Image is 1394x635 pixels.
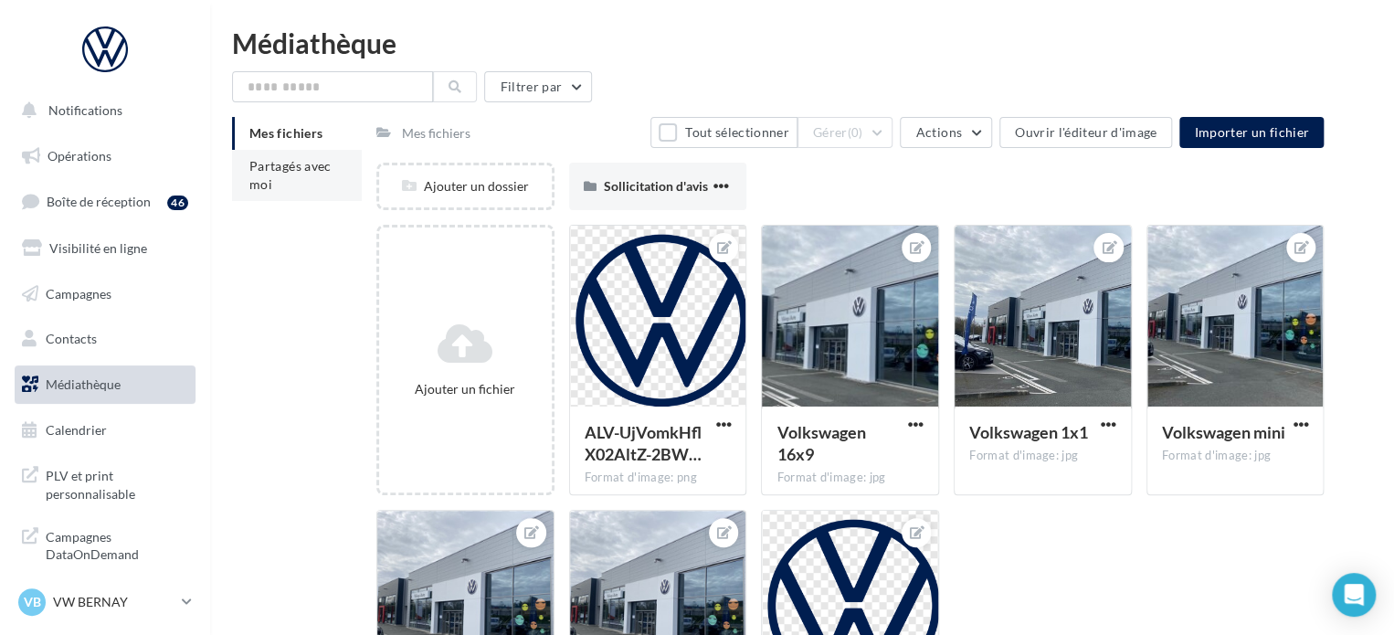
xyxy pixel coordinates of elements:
p: VW BERNAY [53,593,174,611]
span: Opérations [48,148,111,164]
div: Médiathèque [232,29,1372,57]
a: PLV et print personnalisable [11,456,199,510]
span: Partagés avec moi [249,158,332,192]
div: Mes fichiers [402,124,470,143]
button: Actions [900,117,991,148]
a: VB VW BERNAY [15,585,195,619]
a: Visibilité en ligne [11,229,199,268]
div: Open Intercom Messenger [1332,573,1376,617]
span: Boîte de réception [47,194,151,209]
a: Boîte de réception46 [11,182,199,221]
div: Ajouter un dossier [379,177,552,196]
span: Mes fichiers [249,125,322,141]
div: Format d'image: jpg [969,448,1116,464]
a: Contacts [11,320,199,358]
button: Importer un fichier [1179,117,1324,148]
span: ALV-UjVomkHflX02AltZ-2BWRmv80AveAUEtBt-3gd3G7FYu1skd269n [585,422,702,464]
button: Gérer(0) [797,117,893,148]
button: Tout sélectionner [650,117,797,148]
span: Visibilité en ligne [49,240,147,256]
a: Opérations [11,137,199,175]
div: Format d'image: jpg [1162,448,1309,464]
div: Ajouter un fichier [386,380,544,398]
span: Contacts [46,331,97,346]
a: Campagnes [11,275,199,313]
span: Campagnes [46,285,111,301]
a: Calendrier [11,411,199,450]
span: Actions [915,124,961,140]
span: Volkswagen mini [1162,422,1285,442]
span: Volkswagen 16x9 [776,422,865,464]
span: Notifications [48,102,122,118]
button: Notifications [11,91,192,130]
span: Volkswagen 1x1 [969,422,1088,442]
span: Importer un fichier [1194,124,1309,140]
span: VB [24,593,41,611]
div: 46 [167,196,188,210]
a: Campagnes DataOnDemand [11,517,199,571]
span: PLV et print personnalisable [46,463,188,503]
span: Calendrier [46,422,107,438]
div: Format d'image: png [585,470,732,486]
button: Ouvrir l'éditeur d'image [999,117,1172,148]
button: Filtrer par [484,71,592,102]
span: (0) [848,125,863,140]
a: Médiathèque [11,365,199,404]
span: Sollicitation d'avis [604,178,708,194]
span: Médiathèque [46,376,121,392]
div: Format d'image: jpg [776,470,924,486]
span: Campagnes DataOnDemand [46,524,188,564]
